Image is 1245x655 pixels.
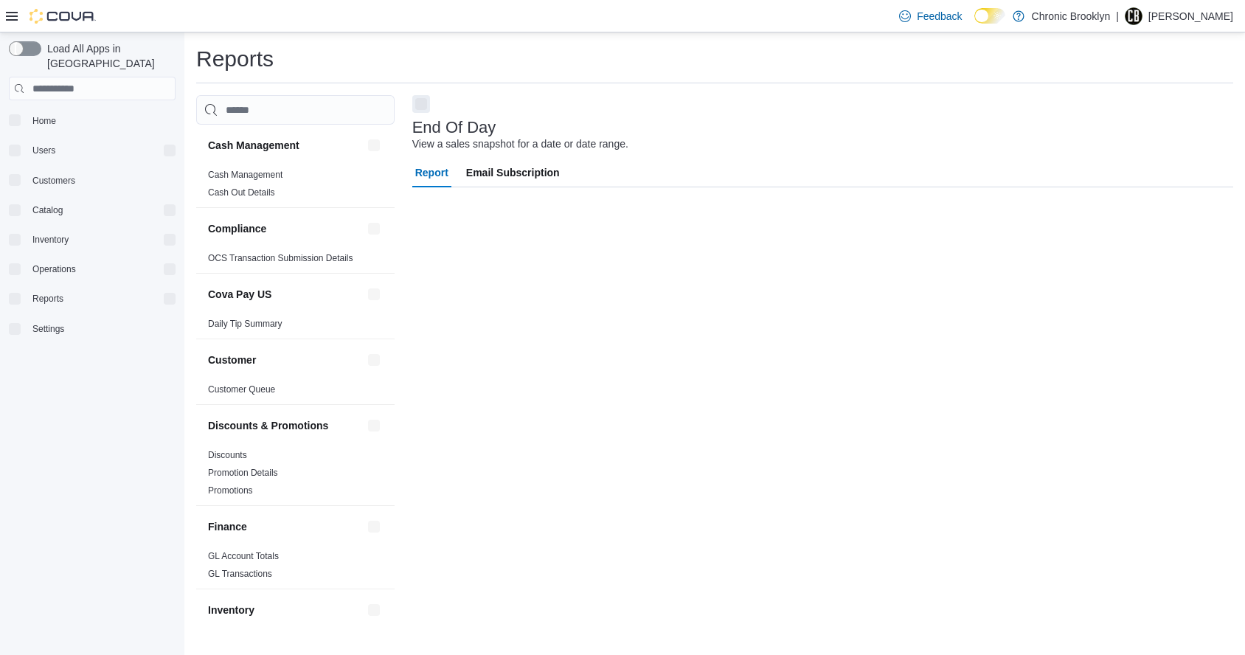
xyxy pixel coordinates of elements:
[208,418,362,433] button: Discounts & Promotions
[27,142,176,159] span: Users
[208,319,282,329] a: Daily Tip Summary
[208,252,353,264] span: OCS Transaction Submission Details
[3,288,181,309] button: Reports
[208,485,253,496] a: Promotions
[196,249,395,273] div: Compliance
[412,136,628,152] div: View a sales snapshot for a date or date range.
[30,9,96,24] img: Cova
[208,318,282,330] span: Daily Tip Summary
[1148,7,1233,25] p: [PERSON_NAME]
[32,204,63,216] span: Catalog
[32,115,56,127] span: Home
[32,175,75,187] span: Customers
[365,417,383,434] button: Discounts & Promotions
[208,170,282,180] a: Cash Management
[208,519,247,534] h3: Finance
[208,568,272,580] span: GL Transactions
[208,467,278,479] span: Promotion Details
[196,446,395,505] div: Discounts & Promotions
[3,170,181,191] button: Customers
[32,145,55,156] span: Users
[208,468,278,478] a: Promotion Details
[208,603,254,617] h3: Inventory
[1032,7,1111,25] p: Chronic Brooklyn
[208,138,362,153] button: Cash Management
[208,253,353,263] a: OCS Transaction Submission Details
[9,103,176,378] nav: Complex example
[412,95,430,113] button: Next
[208,287,271,302] h3: Cova Pay US
[365,220,383,238] button: Compliance
[208,449,247,461] span: Discounts
[974,8,1005,24] input: Dark Mode
[27,201,69,219] button: Catalog
[196,315,395,339] div: Cova Pay US
[1125,7,1142,25] div: Ned Farrell
[3,229,181,250] button: Inventory
[32,263,76,275] span: Operations
[27,172,81,190] a: Customers
[27,231,176,249] span: Inventory
[3,140,181,161] button: Users
[27,290,176,308] span: Reports
[196,381,395,404] div: Customer
[208,519,362,534] button: Finance
[3,259,181,280] button: Operations
[196,44,274,74] h1: Reports
[208,353,256,367] h3: Customer
[41,41,176,71] span: Load All Apps in [GEOGRAPHIC_DATA]
[27,231,74,249] button: Inventory
[3,318,181,339] button: Settings
[208,569,272,579] a: GL Transactions
[208,221,362,236] button: Compliance
[3,109,181,131] button: Home
[365,518,383,536] button: Finance
[208,221,266,236] h3: Compliance
[208,169,282,181] span: Cash Management
[1116,7,1119,25] p: |
[208,384,275,395] a: Customer Queue
[208,450,247,460] a: Discounts
[415,158,448,187] span: Report
[32,234,69,246] span: Inventory
[412,119,496,136] h3: End Of Day
[32,293,63,305] span: Reports
[208,418,328,433] h3: Discounts & Promotions
[27,260,176,278] span: Operations
[32,323,64,335] span: Settings
[208,551,279,561] a: GL Account Totals
[27,171,176,190] span: Customers
[917,9,962,24] span: Feedback
[27,142,61,159] button: Users
[208,138,299,153] h3: Cash Management
[365,601,383,619] button: Inventory
[466,158,560,187] span: Email Subscription
[27,112,62,130] a: Home
[893,1,968,31] a: Feedback
[27,111,176,129] span: Home
[27,201,176,219] span: Catalog
[365,136,383,154] button: Cash Management
[27,319,176,338] span: Settings
[3,200,181,221] button: Catalog
[208,353,362,367] button: Customer
[27,290,69,308] button: Reports
[208,287,362,302] button: Cova Pay US
[196,166,395,207] div: Cash Management
[27,260,82,278] button: Operations
[27,320,70,338] a: Settings
[208,187,275,198] a: Cash Out Details
[208,603,362,617] button: Inventory
[365,285,383,303] button: Cova Pay US
[365,351,383,369] button: Customer
[196,547,395,589] div: Finance
[208,550,279,562] span: GL Account Totals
